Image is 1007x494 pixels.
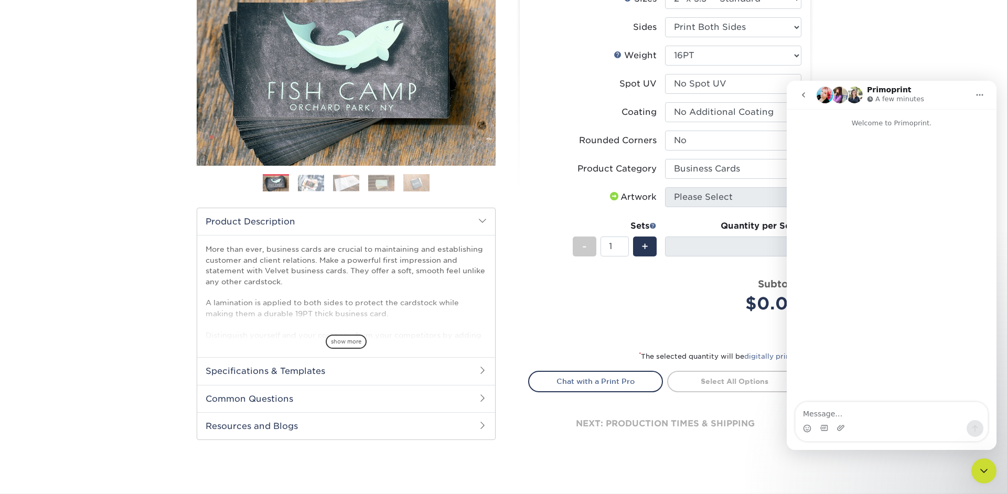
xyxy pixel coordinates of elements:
[197,208,495,235] h2: Product Description
[528,392,802,455] div: next: production times & shipping
[368,175,394,191] img: Business Cards 04
[608,191,657,203] div: Artwork
[673,291,801,316] div: $0.00
[573,220,657,232] div: Sets
[665,220,801,232] div: Quantity per Set
[206,244,487,415] p: More than ever, business cards are crucial to maintaining and establishing customer and client re...
[787,81,997,450] iframe: Intercom live chat
[263,170,289,197] img: Business Cards 01
[197,357,495,384] h2: Specifications & Templates
[582,239,587,254] span: -
[744,352,802,360] a: digitally printed
[579,134,657,147] div: Rounded Corners
[333,175,359,191] img: Business Cards 03
[403,174,430,192] img: Business Cards 05
[758,278,801,289] strong: Subtotal
[197,412,495,439] h2: Resources and Blogs
[528,371,663,392] a: Chat with a Print Pro
[633,21,657,34] div: Sides
[619,78,657,90] div: Spot UV
[667,371,802,392] a: Select All Options
[298,175,324,191] img: Business Cards 02
[577,163,657,175] div: Product Category
[3,462,89,490] iframe: Google Customer Reviews
[971,458,997,484] iframe: Intercom live chat
[326,335,367,349] span: show more
[622,106,657,119] div: Coating
[641,239,648,254] span: +
[197,385,495,412] h2: Common Questions
[614,49,657,62] div: Weight
[639,352,802,360] small: The selected quantity will be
